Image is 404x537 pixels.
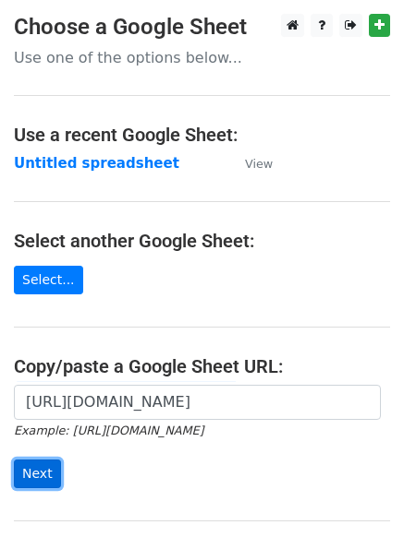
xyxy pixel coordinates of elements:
a: Untitled spreadsheet [14,155,179,172]
small: View [245,157,273,171]
input: Paste your Google Sheet URL here [14,385,381,420]
small: Example: [URL][DOMAIN_NAME] [14,424,203,437]
a: Select... [14,266,83,294]
input: Next [14,459,61,488]
h4: Select another Google Sheet: [14,230,390,252]
h4: Copy/paste a Google Sheet URL: [14,355,390,377]
iframe: Chat Widget [312,448,404,537]
h3: Choose a Google Sheet [14,14,390,41]
p: Use one of the options below... [14,48,390,67]
a: View [226,155,273,172]
h4: Use a recent Google Sheet: [14,124,390,146]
